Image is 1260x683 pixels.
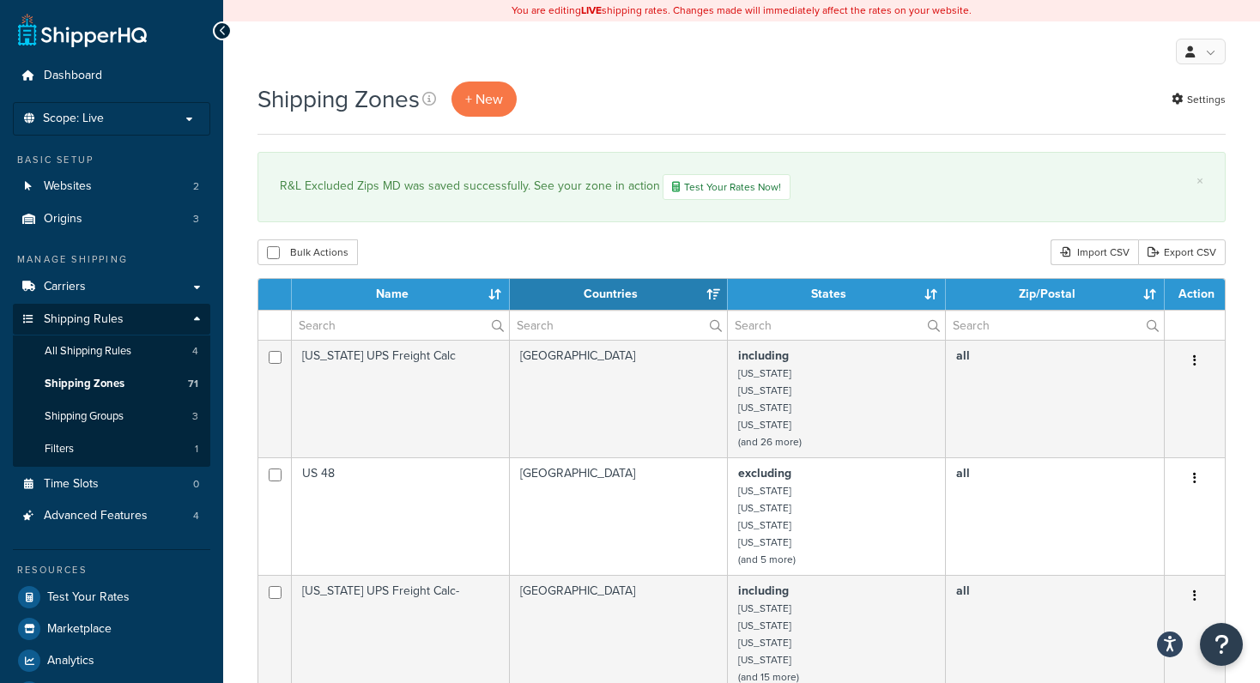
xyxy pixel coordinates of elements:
[738,500,791,516] small: [US_STATE]
[738,383,791,398] small: [US_STATE]
[13,271,210,303] a: Carriers
[13,335,210,367] li: All Shipping Rules
[45,344,131,359] span: All Shipping Rules
[510,279,729,310] th: Countries: activate to sort column ascending
[44,312,124,327] span: Shipping Rules
[257,82,420,116] h1: Shipping Zones
[45,409,124,424] span: Shipping Groups
[738,464,791,482] b: excluding
[13,468,210,500] a: Time Slots 0
[13,613,210,644] a: Marketplace
[738,434,802,450] small: (and 26 more)
[956,464,970,482] b: all
[738,517,791,533] small: [US_STATE]
[13,468,210,500] li: Time Slots
[44,477,99,492] span: Time Slots
[738,635,791,650] small: [US_STATE]
[451,82,517,117] a: + New
[738,417,791,432] small: [US_STATE]
[13,401,210,432] li: Shipping Groups
[13,500,210,532] a: Advanced Features 4
[1200,623,1243,666] button: Open Resource Center
[738,601,791,616] small: [US_STATE]
[738,618,791,633] small: [US_STATE]
[292,311,509,340] input: Search
[280,174,1203,200] div: R&L Excluded Zips MD was saved successfully. See your zone in action
[44,509,148,523] span: Advanced Features
[663,174,791,200] a: Test Your Rates Now!
[13,171,210,202] li: Websites
[13,433,210,465] a: Filters 1
[738,652,791,668] small: [US_STATE]
[510,340,729,457] td: [GEOGRAPHIC_DATA]
[1172,88,1226,112] a: Settings
[257,239,358,265] button: Bulk Actions
[193,509,199,523] span: 4
[738,400,791,415] small: [US_STATE]
[13,203,210,235] a: Origins 3
[44,280,86,294] span: Carriers
[195,442,198,456] span: 1
[738,535,791,550] small: [US_STATE]
[47,654,94,668] span: Analytics
[13,582,210,613] a: Test Your Rates
[13,368,210,400] a: Shipping Zones 71
[510,311,728,340] input: Search
[44,69,102,83] span: Dashboard
[45,442,74,456] span: Filters
[13,203,210,235] li: Origins
[728,279,946,310] th: States: activate to sort column ascending
[44,179,92,194] span: Websites
[738,582,789,600] b: including
[13,433,210,465] li: Filters
[292,457,510,575] td: US 48
[13,335,210,367] a: All Shipping Rules 4
[47,622,112,637] span: Marketplace
[946,279,1165,310] th: Zip/Postal: activate to sort column ascending
[193,179,199,194] span: 2
[192,409,198,424] span: 3
[47,590,130,605] span: Test Your Rates
[292,279,510,310] th: Name: activate to sort column ascending
[192,344,198,359] span: 4
[193,477,199,492] span: 0
[188,377,198,391] span: 71
[13,304,210,335] a: Shipping Rules
[13,60,210,92] a: Dashboard
[292,340,510,457] td: [US_STATE] UPS Freight Calc
[13,252,210,267] div: Manage Shipping
[13,368,210,400] li: Shipping Zones
[738,483,791,499] small: [US_STATE]
[44,212,82,227] span: Origins
[1165,279,1225,310] th: Action
[13,563,210,577] div: Resources
[728,311,945,340] input: Search
[13,171,210,202] a: Websites 2
[946,311,1164,340] input: Search
[1196,174,1203,188] a: ×
[581,3,602,18] b: LIVE
[1051,239,1138,265] div: Import CSV
[956,582,970,600] b: all
[13,304,210,467] li: Shipping Rules
[13,500,210,532] li: Advanced Features
[956,347,970,365] b: all
[13,153,210,167] div: Basic Setup
[738,366,791,381] small: [US_STATE]
[738,347,789,365] b: including
[193,212,199,227] span: 3
[465,89,503,109] span: + New
[13,645,210,676] a: Analytics
[738,552,796,567] small: (and 5 more)
[1138,239,1226,265] a: Export CSV
[13,401,210,432] a: Shipping Groups 3
[18,13,147,47] a: ShipperHQ Home
[45,377,124,391] span: Shipping Zones
[43,112,104,126] span: Scope: Live
[510,457,729,575] td: [GEOGRAPHIC_DATA]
